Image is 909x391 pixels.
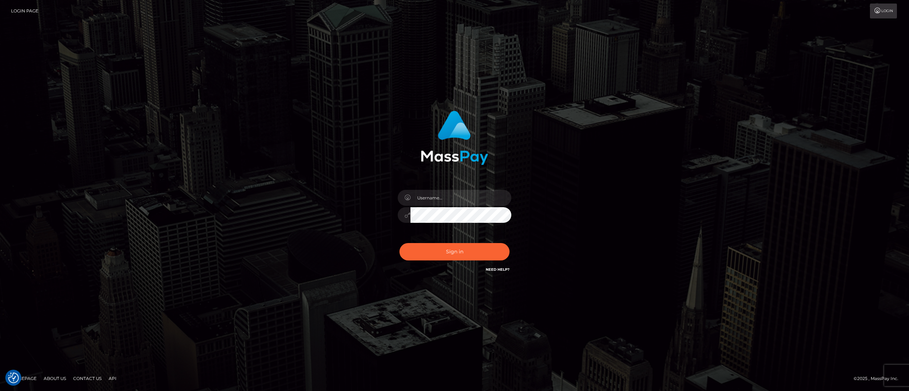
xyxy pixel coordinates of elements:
[70,373,104,384] a: Contact Us
[8,373,19,383] img: Revisit consent button
[410,190,511,206] input: Username...
[11,4,38,18] a: Login Page
[8,373,19,383] button: Consent Preferences
[854,375,904,382] div: © 2025 , MassPay Inc.
[870,4,897,18] a: Login
[486,267,510,272] a: Need Help?
[41,373,69,384] a: About Us
[8,373,39,384] a: Homepage
[421,111,488,165] img: MassPay Login
[106,373,119,384] a: API
[399,243,510,260] button: Sign in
